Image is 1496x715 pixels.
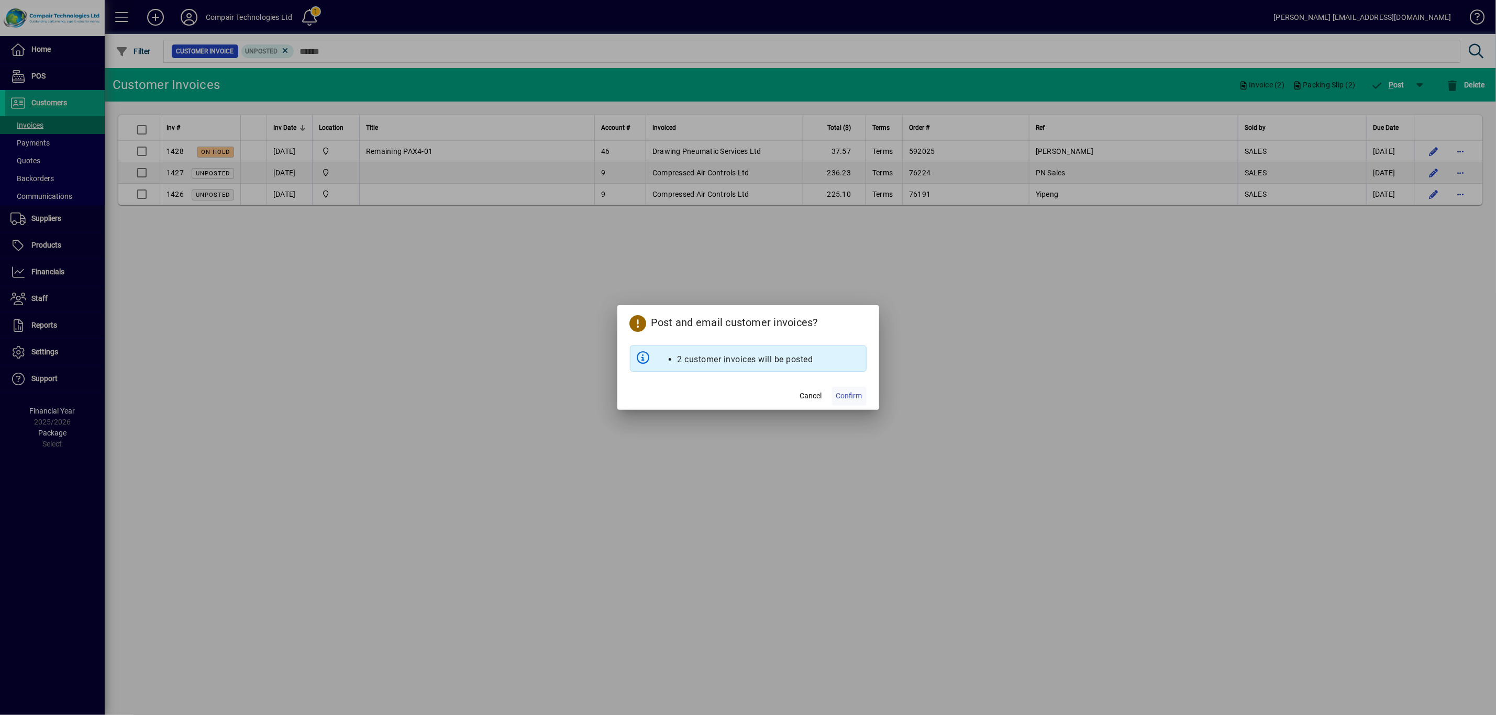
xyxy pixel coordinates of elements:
span: Cancel [800,390,822,401]
button: Cancel [794,387,828,406]
li: 2 customer invoices will be posted [678,353,813,366]
h2: Post and email customer invoices? [617,305,879,337]
button: Confirm [832,387,867,406]
span: Confirm [836,390,862,401]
